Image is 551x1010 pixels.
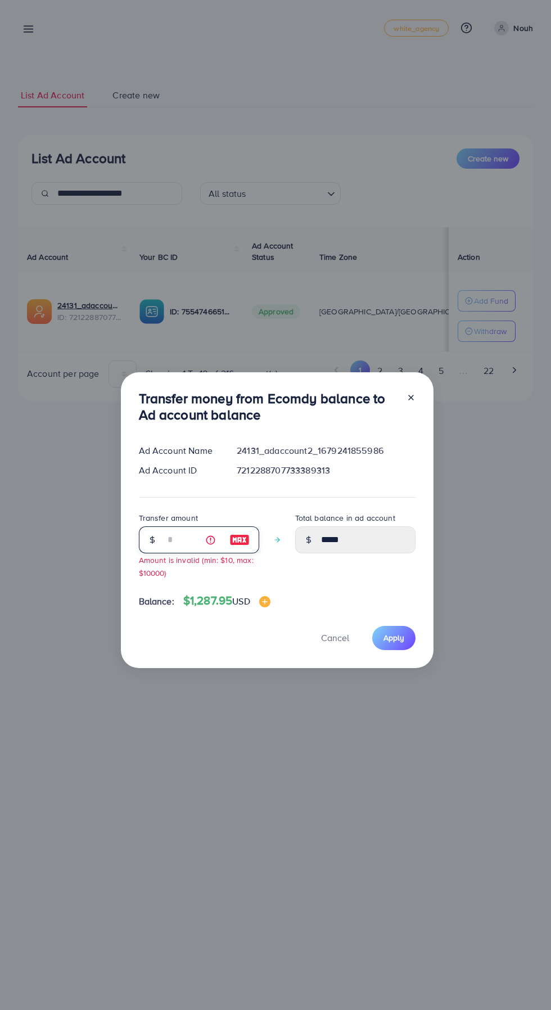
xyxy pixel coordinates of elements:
[228,444,424,457] div: 24131_adaccount2_1679241855986
[383,632,404,643] span: Apply
[130,464,228,477] div: Ad Account ID
[183,594,270,608] h4: $1,287.95
[259,596,270,607] img: image
[229,533,250,547] img: image
[139,390,398,423] h3: Transfer money from Ecomdy balance to Ad account balance
[295,512,395,524] label: Total balance in ad account
[321,632,349,644] span: Cancel
[139,512,198,524] label: Transfer amount
[139,595,174,608] span: Balance:
[307,626,363,650] button: Cancel
[228,464,424,477] div: 7212288707733389313
[139,554,254,578] small: Amount is invalid (min: $10, max: $10000)
[130,444,228,457] div: Ad Account Name
[372,626,415,650] button: Apply
[232,595,250,607] span: USD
